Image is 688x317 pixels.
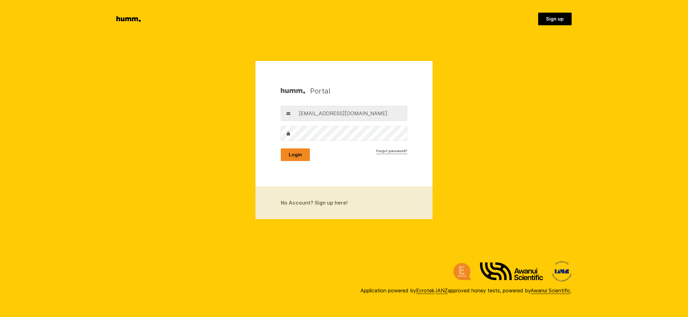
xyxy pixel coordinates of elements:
[552,261,572,282] img: International Accreditation New Zealand
[480,262,543,280] img: Awanui Scientific
[281,86,330,96] h1: Portal
[416,287,434,294] a: Ecrotek
[281,148,310,161] button: Login
[255,186,433,219] a: No Account? Sign up here!
[376,148,407,154] a: Forgot password?
[360,287,572,294] div: Application powered by . approved honey tests, powered by .
[538,13,572,25] a: Sign up
[531,287,570,294] a: Awanui Scientific
[281,86,305,96] img: Humm
[436,287,448,294] a: IANZ
[453,263,471,280] img: Ecrotek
